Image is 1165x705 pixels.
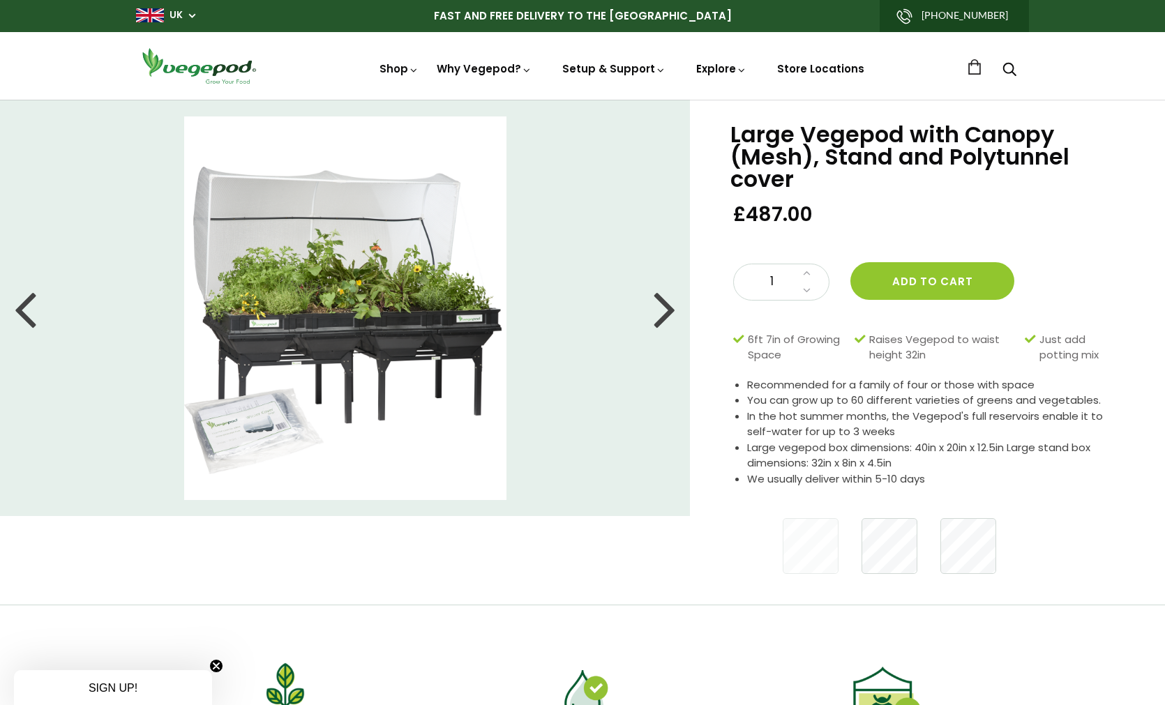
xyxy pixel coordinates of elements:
[730,123,1130,190] h1: Large Vegepod with Canopy (Mesh), Stand and Polytunnel cover
[733,202,813,227] span: £487.00
[747,393,1130,409] li: You can grow up to 60 different varieties of greens and vegetables.
[170,8,183,22] a: UK
[747,471,1130,487] li: We usually deliver within 5-10 days
[562,61,666,76] a: Setup & Support
[799,264,815,282] a: Increase quantity by 1
[696,61,746,76] a: Explore
[747,377,1130,393] li: Recommended for a family of four or those with space
[869,332,1018,363] span: Raises Vegepod to waist height 32in
[14,670,212,705] div: SIGN UP!Close teaser
[747,409,1130,440] li: In the hot summer months, the Vegepod's full reservoirs enable it to self-water for up to 3 weeks
[437,61,532,76] a: Why Vegepod?
[379,61,419,76] a: Shop
[136,46,262,86] img: Vegepod
[777,61,864,76] a: Store Locations
[1039,332,1123,363] span: Just add potting mix
[850,262,1014,300] button: Add to cart
[89,682,137,694] span: SIGN UP!
[748,332,848,363] span: 6ft 7in of Growing Space
[136,8,164,22] img: gb_large.png
[209,659,223,673] button: Close teaser
[748,273,795,291] span: 1
[747,440,1130,471] li: Large vegepod box dimensions: 40in x 20in x 12.5in Large stand box dimensions: 32in x 8in x 4.5in
[1002,63,1016,78] a: Search
[799,282,815,300] a: Decrease quantity by 1
[184,116,506,500] img: Large Vegepod with Canopy (Mesh), Stand and Polytunnel cover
